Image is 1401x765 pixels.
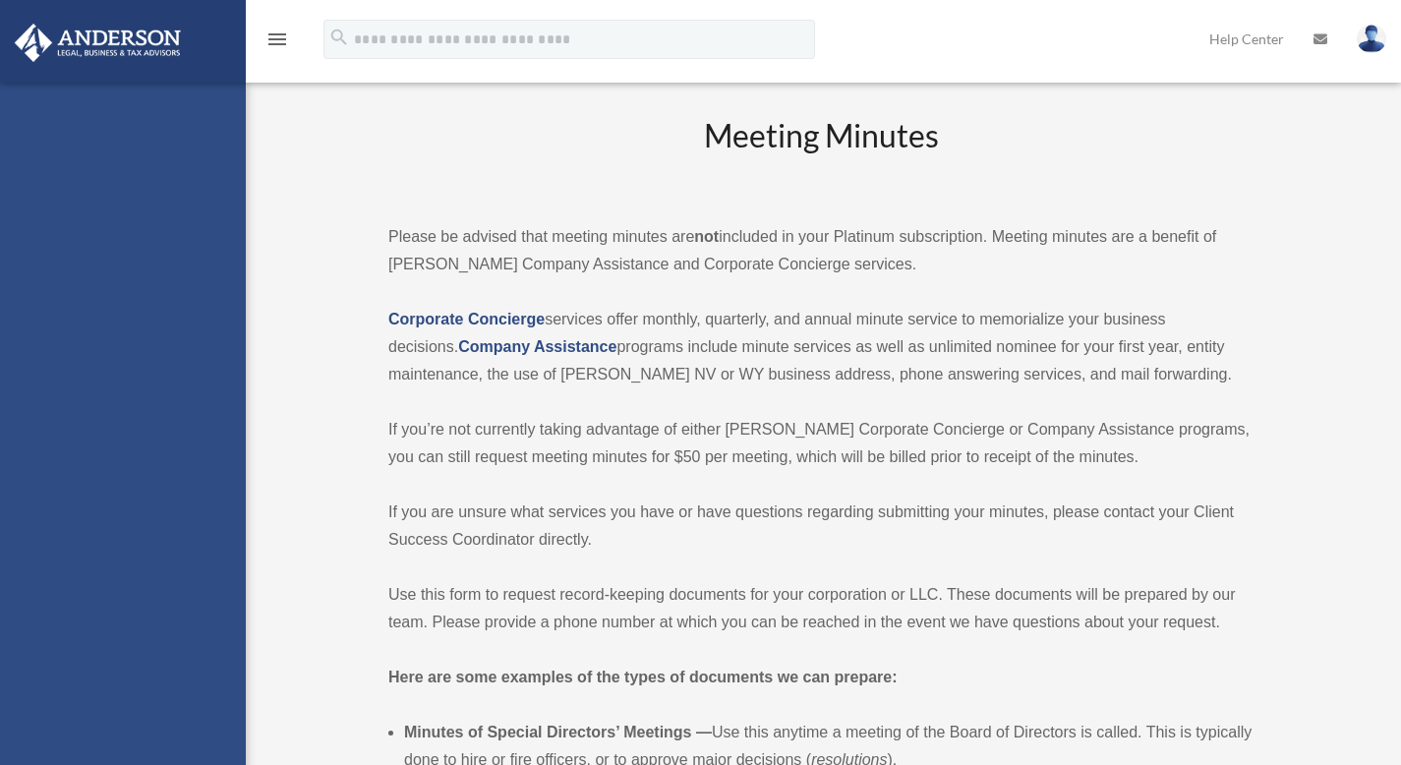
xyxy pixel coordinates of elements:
[388,114,1254,196] h2: Meeting Minutes
[265,28,289,51] i: menu
[9,24,187,62] img: Anderson Advisors Platinum Portal
[1357,25,1386,53] img: User Pic
[265,34,289,51] a: menu
[388,223,1254,278] p: Please be advised that meeting minutes are included in your Platinum subscription. Meeting minute...
[458,338,616,355] a: Company Assistance
[388,311,545,327] a: Corporate Concierge
[388,306,1254,388] p: services offer monthly, quarterly, and annual minute service to memorialize your business decisio...
[694,228,719,245] strong: not
[328,27,350,48] i: search
[388,669,898,685] strong: Here are some examples of the types of documents we can prepare:
[404,724,712,740] b: Minutes of Special Directors’ Meetings —
[388,499,1254,554] p: If you are unsure what services you have or have questions regarding submitting your minutes, ple...
[388,416,1254,471] p: If you’re not currently taking advantage of either [PERSON_NAME] Corporate Concierge or Company A...
[388,581,1254,636] p: Use this form to request record-keeping documents for your corporation or LLC. These documents wi...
